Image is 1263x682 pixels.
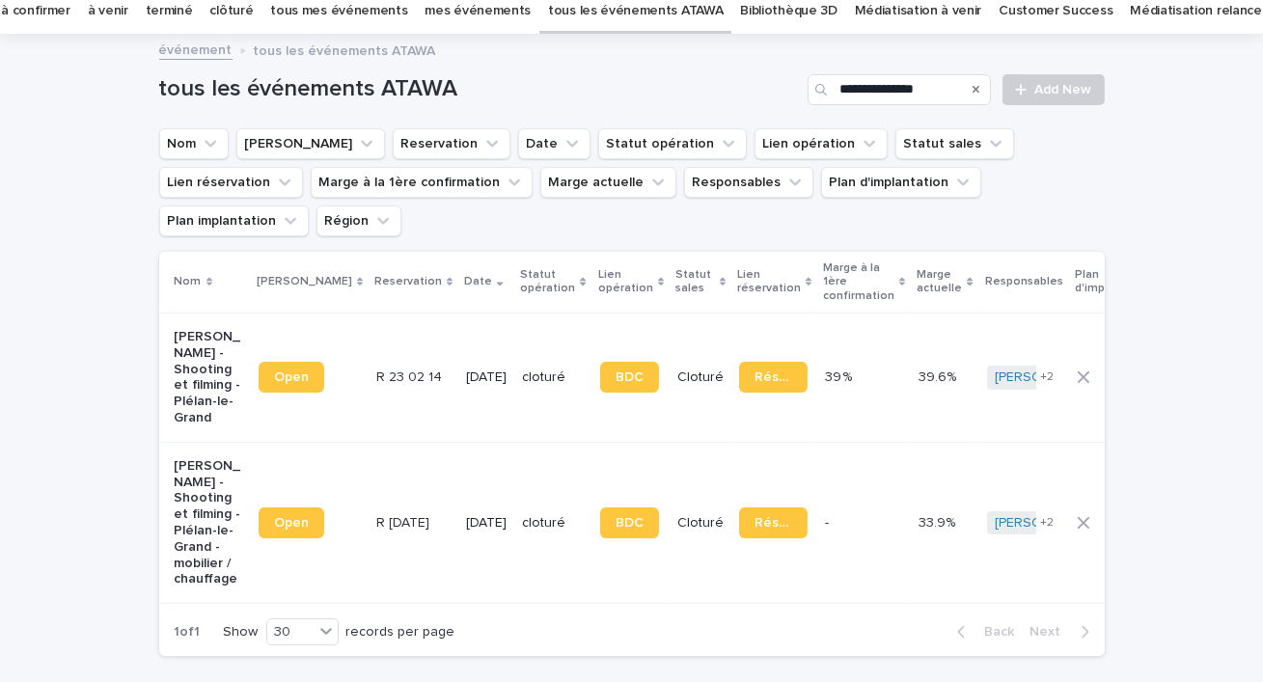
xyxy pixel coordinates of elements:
[755,516,792,530] span: Réservation
[346,624,455,641] p: records per page
[755,370,792,384] span: Réservation
[737,264,801,300] p: Lien réservation
[985,271,1063,292] p: Responsables
[600,362,659,393] a: BDC
[254,39,436,60] p: tous les événements ATAWA
[1040,517,1054,529] span: + 2
[995,515,1100,532] a: [PERSON_NAME]
[159,75,801,103] h1: tous les événements ATAWA
[895,128,1014,159] button: Statut sales
[311,167,533,198] button: Marge à la 1ère confirmation
[942,623,1023,641] button: Back
[821,167,981,198] button: Plan d'implantation
[522,515,584,532] p: cloturé
[159,609,216,656] p: 1 of 1
[1035,83,1092,96] span: Add New
[175,271,202,292] p: Nom
[518,128,590,159] button: Date
[159,167,303,198] button: Lien réservation
[236,128,385,159] button: Lien Stacker
[825,366,856,386] p: 39 %
[466,515,507,532] p: [DATE]
[739,362,808,393] a: Réservation
[755,128,888,159] button: Lien opération
[464,271,492,292] p: Date
[259,507,324,538] a: Open
[274,370,309,384] span: Open
[823,258,894,307] p: Marge à la 1ère confirmation
[540,167,676,198] button: Marge actuelle
[677,369,724,386] p: Cloturé
[995,369,1100,386] a: [PERSON_NAME]
[616,370,644,384] span: BDC
[677,515,724,532] p: Cloturé
[267,622,314,642] div: 30
[684,167,813,198] button: Responsables
[159,38,233,60] a: événement
[598,128,747,159] button: Statut opération
[600,507,659,538] a: BDC
[274,516,309,530] span: Open
[598,264,653,300] p: Lien opération
[1002,74,1104,105] a: Add New
[520,264,575,300] p: Statut opération
[808,74,991,105] input: Search
[393,128,510,159] button: Reservation
[825,511,833,532] p: -
[159,128,229,159] button: Nom
[257,271,352,292] p: [PERSON_NAME]
[1030,625,1073,639] span: Next
[224,624,259,641] p: Show
[316,205,401,236] button: Région
[675,264,715,300] p: Statut sales
[917,264,962,300] p: Marge actuelle
[616,516,644,530] span: BDC
[1040,371,1054,383] span: + 2
[919,366,960,386] p: 39.6%
[1023,623,1105,641] button: Next
[522,369,584,386] p: cloturé
[1075,264,1155,300] p: Plan d'implantation
[374,271,442,292] p: Reservation
[159,205,309,236] button: Plan implantation
[919,511,959,532] p: 33.9%
[175,458,243,587] p: [PERSON_NAME] - Shooting et filming - Plélan-le-Grand - mobilier / chauffage
[466,369,507,386] p: [DATE]
[175,329,243,426] p: [PERSON_NAME] - Shooting et filming - Plélan-le-Grand
[974,625,1015,639] span: Back
[259,362,324,393] a: Open
[376,511,433,532] p: R 23 02 1840
[376,366,446,386] p: R 23 02 14
[739,507,808,538] a: Réservation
